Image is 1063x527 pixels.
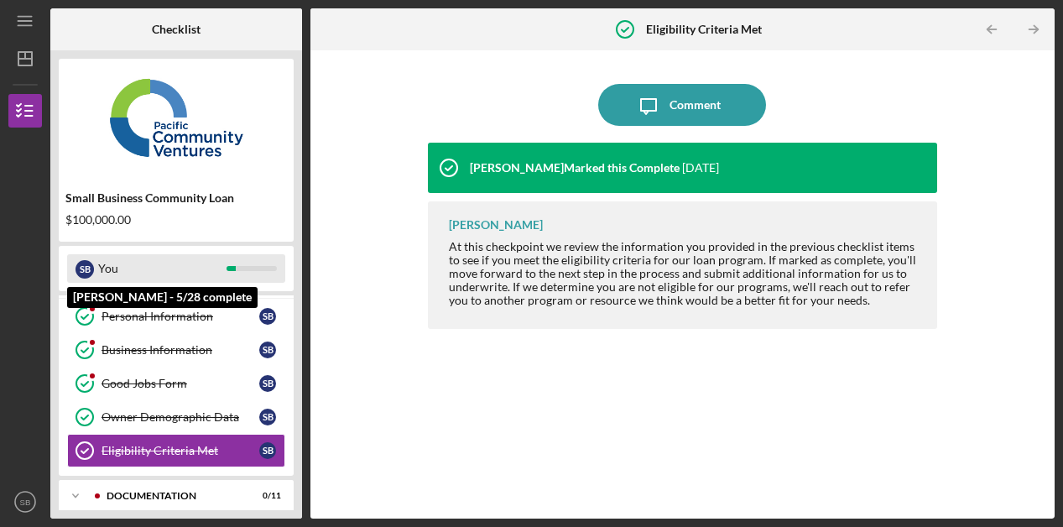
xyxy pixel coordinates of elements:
a: Owner Demographic DataSB [67,400,285,434]
div: Comment [670,84,721,126]
div: $100,000.00 [65,213,287,227]
a: Good Jobs FormSB [67,367,285,400]
time: 2025-09-29 23:02 [682,161,719,175]
div: S B [259,442,276,459]
div: 0 / 11 [251,491,281,501]
div: S B [76,260,94,279]
a: Eligibility Criteria MetSB [67,434,285,467]
button: SB [8,485,42,519]
b: Checklist [152,23,201,36]
img: Product logo [59,67,294,168]
text: SB [20,498,31,507]
button: Comment [598,84,766,126]
div: S B [259,409,276,425]
div: Business Information [102,343,259,357]
div: Documentation [107,491,239,501]
div: At this checkpoint we review the information you provided in the previous checklist items to see ... [449,240,920,307]
div: S B [259,342,276,358]
div: Small Business Community Loan [65,191,287,205]
div: Good Jobs Form [102,377,259,390]
b: Eligibility Criteria Met [646,23,762,36]
div: Eligibility Criteria Met [102,444,259,457]
div: S B [259,375,276,392]
div: You [98,254,227,283]
div: Personal Information [102,310,259,323]
div: [PERSON_NAME] Marked this Complete [470,161,680,175]
div: [PERSON_NAME] [449,218,543,232]
a: Business InformationSB [67,333,285,367]
div: Owner Demographic Data [102,410,259,424]
a: Personal InformationSB [67,300,285,333]
div: S B [259,308,276,325]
